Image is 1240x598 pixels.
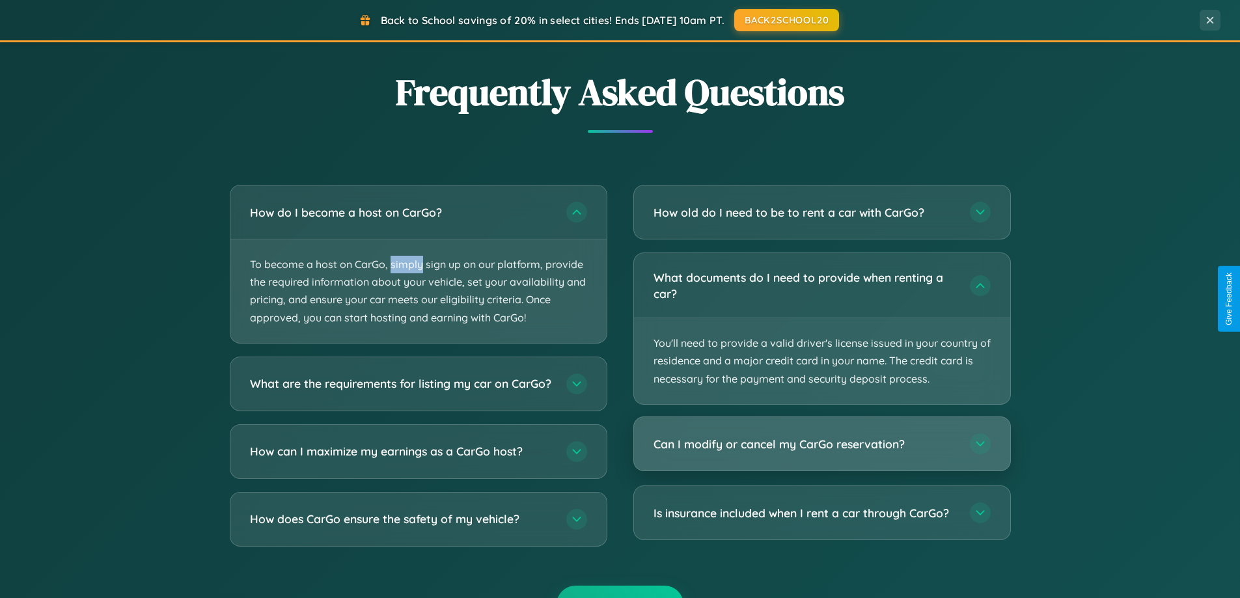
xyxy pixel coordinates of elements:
[654,505,957,521] h3: Is insurance included when I rent a car through CarGo?
[230,67,1011,117] h2: Frequently Asked Questions
[654,436,957,452] h3: Can I modify or cancel my CarGo reservation?
[1224,273,1233,325] div: Give Feedback
[634,318,1010,404] p: You'll need to provide a valid driver's license issued in your country of residence and a major c...
[230,239,607,343] p: To become a host on CarGo, simply sign up on our platform, provide the required information about...
[734,9,839,31] button: BACK2SCHOOL20
[250,443,553,459] h3: How can I maximize my earnings as a CarGo host?
[654,204,957,221] h3: How old do I need to be to rent a car with CarGo?
[654,269,957,301] h3: What documents do I need to provide when renting a car?
[250,375,553,392] h3: What are the requirements for listing my car on CarGo?
[250,511,553,527] h3: How does CarGo ensure the safety of my vehicle?
[250,204,553,221] h3: How do I become a host on CarGo?
[381,14,724,27] span: Back to School savings of 20% in select cities! Ends [DATE] 10am PT.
